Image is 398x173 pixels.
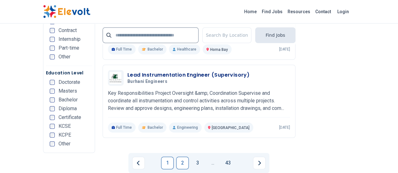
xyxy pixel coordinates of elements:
span: Other [59,141,70,146]
p: Full Time [108,44,136,54]
a: Previous page [132,157,145,169]
a: Page 3 [191,157,204,169]
p: Healthcare [169,44,200,54]
a: Find Jobs [259,7,285,17]
span: Full-time [59,19,78,24]
span: Bachelor [147,125,163,130]
img: Elevolt [43,5,90,18]
a: Page 43 [221,157,234,169]
span: Bachelor [59,97,78,102]
input: Bachelor [50,97,55,102]
input: Doctorate [50,80,55,85]
input: KCSE [50,124,55,129]
a: Contact [313,7,334,17]
input: Diploma [50,106,55,111]
span: Burhani Engineers [127,79,167,84]
h5: Education Level [46,70,92,76]
input: KCPE [50,132,55,138]
a: Jump forward [206,157,219,169]
a: Resources [285,7,313,17]
input: Part-time [50,46,55,51]
p: Engineering [169,122,201,132]
input: Certificate [50,115,55,120]
span: Other [59,54,70,59]
span: Part-time [59,46,79,51]
span: Masters [59,89,77,94]
span: Homa Bay [210,47,228,52]
span: Contract [59,28,77,33]
span: Bachelor [147,47,163,52]
h3: Lead Instrumentation Engineer (Supervisory) [127,71,249,79]
a: Next page [253,157,266,169]
a: Page 2 [176,157,189,169]
input: Internship [50,37,55,42]
a: Page 1 is your current page [161,157,174,169]
p: Full Time [108,122,136,132]
span: Diploma [59,106,77,111]
iframe: Chat Widget [367,143,398,173]
span: Certificate [59,115,81,120]
a: Home [242,7,259,17]
span: KCPE [59,132,71,138]
input: Masters [50,89,55,94]
p: Key Responsibilities Project Oversight &amp; Coordination Supervise and coordinate all instrument... [108,89,290,112]
span: [GEOGRAPHIC_DATA] [212,126,249,130]
p: [DATE] [279,47,290,52]
input: Contract [50,28,55,33]
ul: Pagination [132,157,266,169]
button: Find Jobs [255,27,295,43]
a: Burhani EngineersLead Instrumentation Engineer (Supervisory)Burhani EngineersKey Responsibilities... [108,70,290,132]
input: Other [50,54,55,59]
a: Login [334,5,353,18]
p: [DATE] [279,125,290,130]
span: Doctorate [59,80,80,85]
input: Other [50,141,55,146]
span: Internship [59,37,81,42]
span: KCSE [59,124,71,129]
img: Burhani Engineers [109,72,122,84]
